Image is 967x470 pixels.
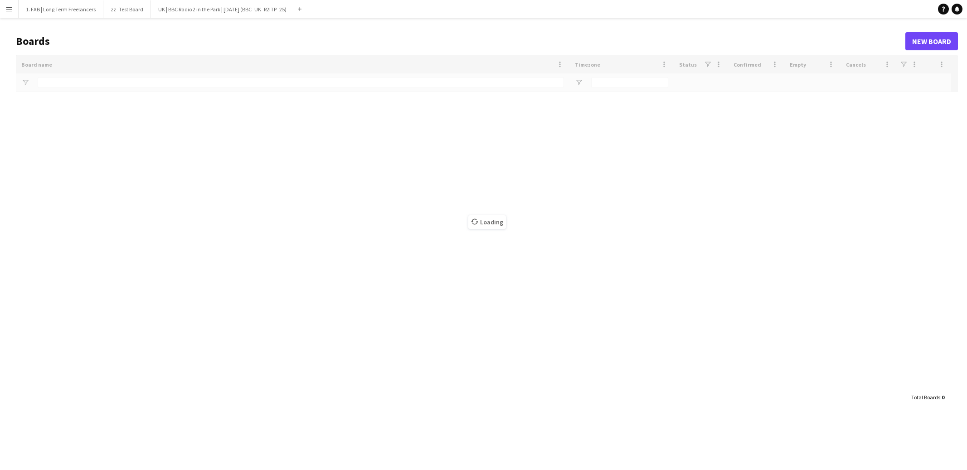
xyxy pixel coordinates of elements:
[911,394,940,401] span: Total Boards
[911,388,944,406] div: :
[942,394,944,401] span: 0
[19,0,103,18] button: 1. FAB | Long Term Freelancers
[16,34,905,48] h1: Boards
[151,0,294,18] button: UK | BBC Radio 2 in the Park | [DATE] (BBC_UK_R2ITP_25)
[905,32,958,50] a: New Board
[103,0,151,18] button: zz_Test Board
[468,215,506,229] span: Loading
